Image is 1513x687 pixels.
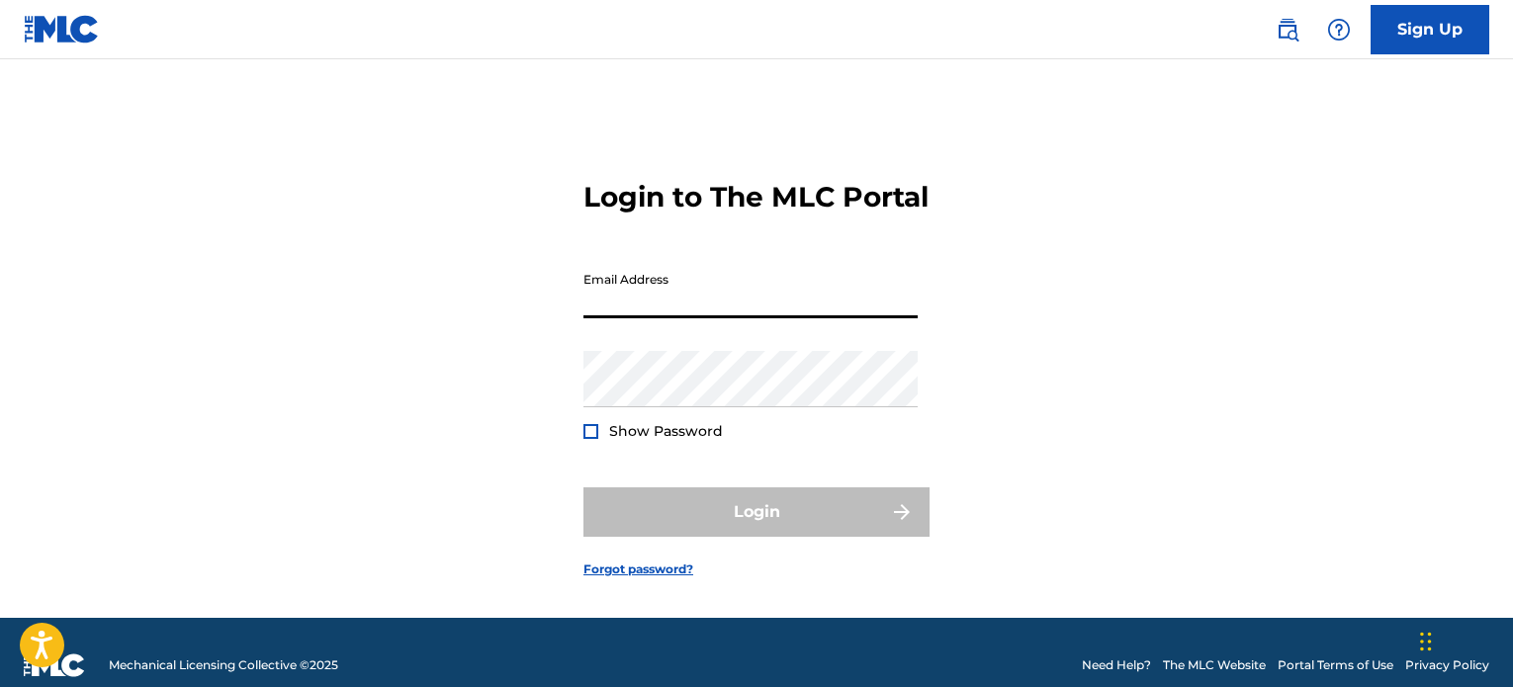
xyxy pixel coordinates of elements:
iframe: Chat Widget [1414,592,1513,687]
span: Mechanical Licensing Collective © 2025 [109,656,338,674]
img: logo [24,653,85,677]
div: Drag [1420,612,1432,671]
a: Portal Terms of Use [1278,656,1393,674]
a: Sign Up [1371,5,1489,54]
a: Public Search [1268,10,1307,49]
img: search [1276,18,1299,42]
a: Need Help? [1082,656,1151,674]
span: Show Password [609,422,723,440]
div: Help [1319,10,1359,49]
a: The MLC Website [1163,656,1266,674]
img: MLC Logo [24,15,100,43]
img: help [1327,18,1351,42]
a: Forgot password? [583,560,693,578]
h3: Login to The MLC Portal [583,180,929,215]
a: Privacy Policy [1405,656,1489,674]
